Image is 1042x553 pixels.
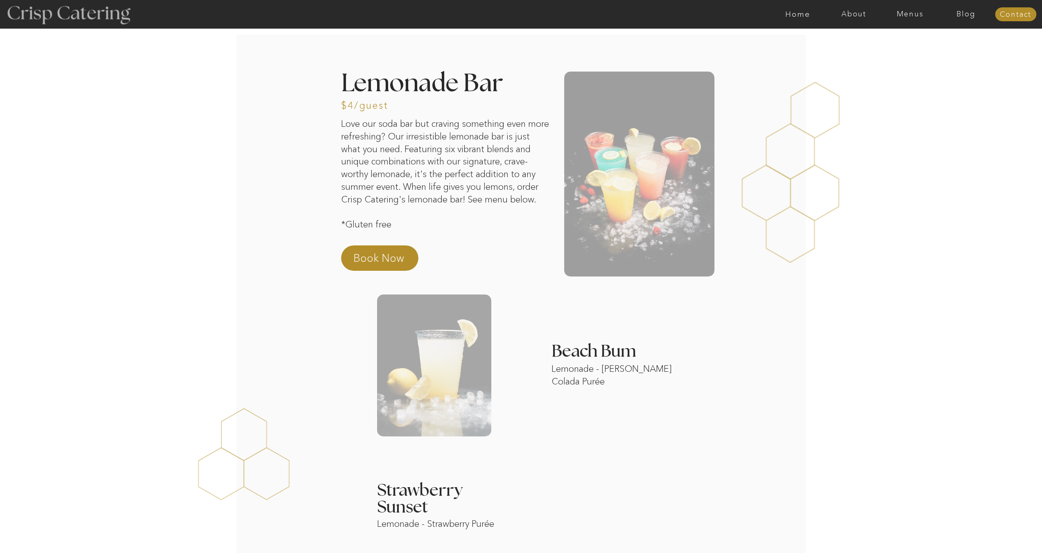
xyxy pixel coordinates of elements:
h2: Lemonade Bar [341,72,558,93]
p: Love our soda bar but craving something even more refreshing? Our irresistible lemonade bar is ju... [341,118,550,245]
a: Contact [995,11,1036,19]
a: About [826,10,882,18]
h3: $4/guest [341,101,388,108]
a: Book Now [353,251,425,270]
p: Lemonade - [PERSON_NAME] Colada Purée [552,363,682,401]
h3: Strawberry Sunset [377,482,504,500]
a: Menus [882,10,938,18]
a: Blog [938,10,994,18]
a: Home [770,10,826,18]
h3: Beach Bum [552,343,659,382]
